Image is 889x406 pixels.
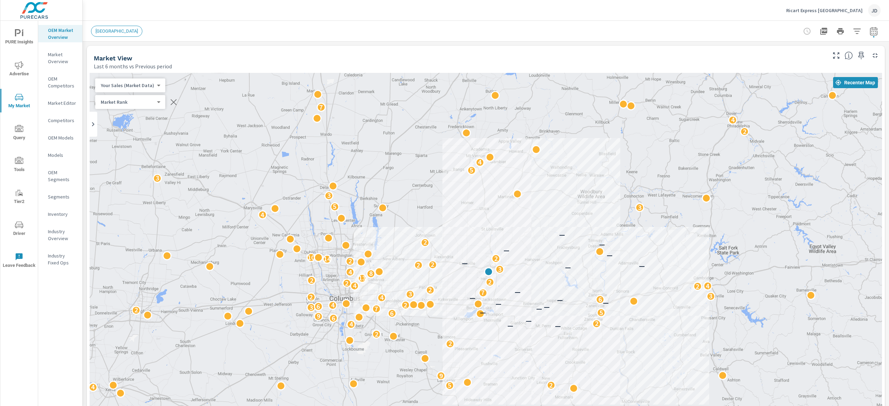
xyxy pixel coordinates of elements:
[48,193,77,200] p: Segments
[599,308,603,317] p: 5
[369,269,373,278] p: 8
[349,320,353,328] p: 4
[38,25,82,42] div: OEM Market Overview
[333,202,337,211] p: 5
[95,82,160,89] div: Your Sales (Market Data)
[743,127,747,136] p: 2
[565,263,571,271] p: —
[134,306,138,314] p: 2
[480,308,486,316] p: —
[94,54,132,62] h5: Market View
[555,322,561,330] p: —
[2,93,36,110] span: My Market
[327,191,331,200] p: 3
[494,254,498,263] p: 2
[2,61,36,78] span: Advertise
[428,286,432,294] p: 2
[2,125,36,142] span: Query
[38,209,82,219] div: Inventory
[709,292,713,300] p: 3
[307,253,315,262] p: 10
[48,27,77,41] p: OEM Market Overview
[462,259,468,267] p: —
[478,158,482,166] p: 4
[536,304,542,313] p: —
[638,203,642,212] p: 3
[706,282,709,290] p: 4
[603,298,609,307] p: —
[38,49,82,67] div: Market Overview
[332,314,335,322] p: 6
[404,301,407,309] p: 2
[156,174,159,182] p: 3
[439,372,443,380] p: 9
[38,226,82,244] div: Industry Overview
[38,133,82,143] div: OEM Models
[374,305,378,313] p: 7
[2,157,36,174] span: Tools
[317,312,321,320] p: 9
[48,117,77,124] p: Competitors
[375,330,379,338] p: 2
[416,261,420,269] p: 2
[526,316,532,325] p: —
[856,50,867,61] span: Save this to your personalized report
[390,309,394,318] p: 6
[817,24,831,38] button: "Export Report to PDF"
[331,301,335,309] p: 4
[488,278,492,286] p: 2
[496,299,501,308] p: —
[38,192,82,202] div: Segments
[48,134,77,141] p: OEM Models
[470,294,475,302] p: —
[557,296,563,304] p: —
[448,381,451,389] p: 5
[353,281,357,290] p: 4
[498,265,502,273] p: 3
[559,230,565,239] p: —
[836,79,875,86] span: Recenter Map
[515,288,521,296] p: —
[0,21,38,276] div: nav menu
[833,77,878,88] button: Recenter Map
[448,339,452,348] p: 2
[599,240,605,248] p: —
[101,99,154,105] p: Market Rank
[786,7,863,14] p: Ricart Express [GEOGRAPHIC_DATA]
[868,4,881,17] div: JD
[38,74,82,91] div: OEM Competitors
[831,50,842,61] button: Make Fullscreen
[48,100,77,107] p: Market Editor
[504,246,509,254] p: —
[507,321,513,330] p: —
[48,152,77,159] p: Models
[348,257,352,265] p: 2
[91,383,95,391] p: 4
[380,293,384,302] p: 4
[2,189,36,206] span: Tier2
[481,288,485,297] p: 7
[48,75,77,89] p: OEM Competitors
[95,99,160,105] div: Your Sales (Market Data)
[833,24,847,38] button: Print Report
[91,28,142,34] span: [GEOGRAPHIC_DATA]
[870,50,881,61] button: Minimize Widget
[2,221,36,238] span: Driver
[48,211,77,218] p: Inventory
[101,82,154,88] p: Your Sales (Market Data)
[607,251,613,259] p: —
[345,279,349,287] p: 2
[323,255,331,263] p: 14
[696,282,699,290] p: 2
[38,115,82,126] div: Competitors
[319,103,323,111] p: 7
[731,116,735,124] p: 4
[431,260,434,269] p: 2
[408,290,412,298] p: 3
[309,293,313,301] p: 2
[549,381,553,389] p: 2
[94,62,172,70] p: Last 6 months vs Previous period
[639,262,645,270] p: —
[316,302,320,311] p: 6
[348,268,352,276] p: 4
